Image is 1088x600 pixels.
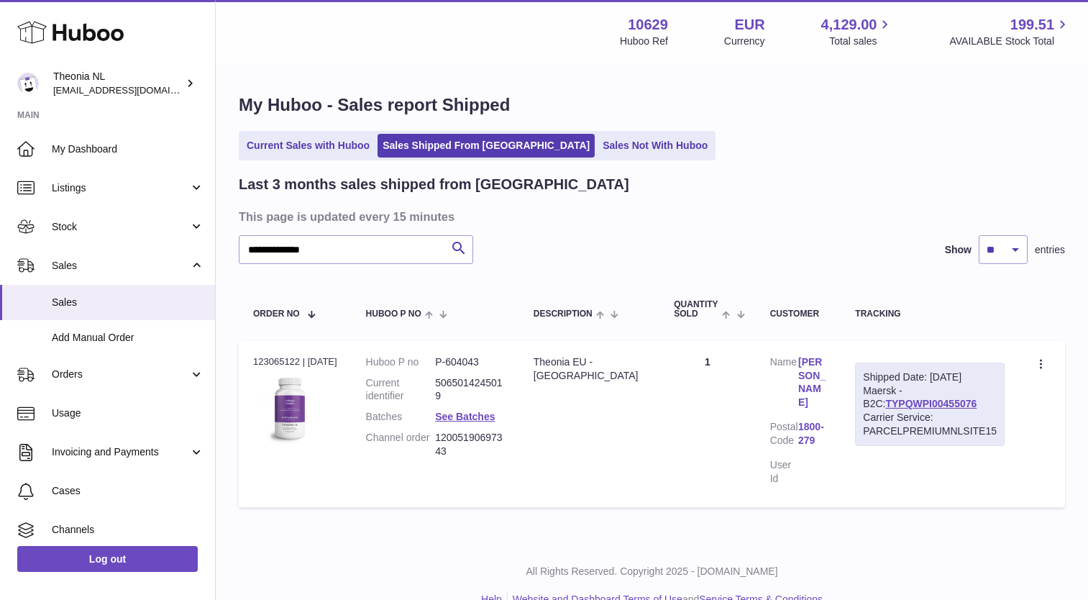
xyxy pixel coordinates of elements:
[798,420,826,447] a: 1800-279
[628,15,668,35] strong: 10629
[435,376,505,404] dd: 5065014245019
[52,484,204,498] span: Cases
[534,355,646,383] div: Theonia EU - [GEOGRAPHIC_DATA]
[724,35,765,48] div: Currency
[17,73,39,94] img: info@wholesomegoods.eu
[53,84,211,96] span: [EMAIL_ADDRESS][DOMAIN_NAME]
[52,406,204,420] span: Usage
[674,300,718,319] span: Quantity Sold
[534,309,593,319] span: Description
[378,134,595,158] a: Sales Shipped From [GEOGRAPHIC_DATA]
[770,355,798,414] dt: Name
[734,15,764,35] strong: EUR
[821,15,877,35] span: 4,129.00
[435,411,495,422] a: See Batches
[770,309,827,319] div: Customer
[17,546,198,572] a: Log out
[366,309,421,319] span: Huboo P no
[52,331,204,345] span: Add Manual Order
[1010,15,1054,35] span: 199.51
[855,309,1005,319] div: Tracking
[52,368,189,381] span: Orders
[366,431,436,458] dt: Channel order
[52,142,204,156] span: My Dashboard
[366,410,436,424] dt: Batches
[366,376,436,404] dt: Current identifier
[53,70,183,97] div: Theonia NL
[242,134,375,158] a: Current Sales with Huboo
[239,209,1061,224] h3: This page is updated every 15 minutes
[52,220,189,234] span: Stock
[52,523,204,537] span: Channels
[798,355,826,410] a: [PERSON_NAME]
[945,243,972,257] label: Show
[52,181,189,195] span: Listings
[435,431,505,458] dd: 12005190697343
[253,309,300,319] span: Order No
[770,458,798,486] dt: User Id
[863,411,997,438] div: Carrier Service: PARCELPREMIUMNLSITE15
[949,35,1071,48] span: AVAILABLE Stock Total
[239,94,1065,117] h1: My Huboo - Sales report Shipped
[435,355,505,369] dd: P-604043
[366,355,436,369] dt: Huboo P no
[253,355,337,368] div: 123065122 | [DATE]
[598,134,713,158] a: Sales Not With Huboo
[239,175,629,194] h2: Last 3 months sales shipped from [GEOGRAPHIC_DATA]
[855,363,1005,446] div: Maersk - B2C:
[885,398,977,409] a: TYPQWPI00455076
[227,565,1076,578] p: All Rights Reserved. Copyright 2025 - [DOMAIN_NAME]
[659,341,755,507] td: 1
[1035,243,1065,257] span: entries
[52,259,189,273] span: Sales
[829,35,893,48] span: Total sales
[253,373,325,445] img: 106291725893172.jpg
[863,371,997,384] div: Shipped Date: [DATE]
[52,296,204,309] span: Sales
[620,35,668,48] div: Huboo Ref
[770,420,798,451] dt: Postal Code
[821,15,894,48] a: 4,129.00 Total sales
[52,445,189,459] span: Invoicing and Payments
[949,15,1071,48] a: 199.51 AVAILABLE Stock Total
